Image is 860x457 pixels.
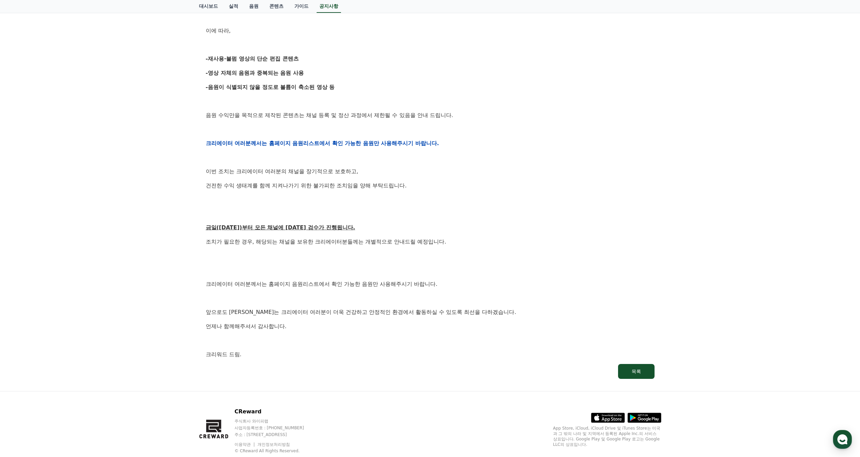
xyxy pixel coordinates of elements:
[2,214,45,231] a: 홈
[235,448,317,454] p: © CReward All Rights Reserved.
[618,364,655,379] button: 목록
[62,225,70,230] span: 대화
[206,322,655,331] p: 언제나 함께해주셔서 감사합니다.
[21,225,25,230] span: 홈
[632,368,641,375] div: 목록
[206,26,655,35] p: 이에 따라,
[553,426,661,447] p: App Store, iCloud, iCloud Drive 및 iTunes Store는 미국과 그 밖의 나라 및 지역에서 등록된 Apple Inc.의 서비스 상표입니다. Goo...
[206,167,655,176] p: 이번 조치는 크리에이터 여러분의 채널을 장기적으로 보호하고,
[206,364,655,379] a: 목록
[206,280,655,289] p: 크리에이터 여러분께서는 홈페이지 음원리스트에서 확인 가능한 음원만 사용해주시기 바랍니다.
[235,425,317,431] p: 사업자등록번호 : [PHONE_NUMBER]
[206,84,335,90] strong: -음원이 식별되지 않을 정도로 볼륨이 축소된 영상 등
[206,140,439,146] strong: 크리에이터 여러분께서는 홈페이지 음원리스트에서 확인 가능한 음원만 사용해주시기 바랍니다.
[235,432,317,437] p: 주소 : [STREET_ADDRESS]
[206,224,355,231] u: 금일([DATE])부터 모든 채널에 [DATE] 검수가 진행됩니다.
[206,308,655,317] p: 앞으로도 [PERSON_NAME]는 크리에이터 여러분이 더욱 건강하고 안정적인 환경에서 활동하실 수 있도록 최선을 다하겠습니다.
[206,70,304,76] strong: -영상 자체의 음원과 중복되는 음원 사용
[235,408,317,416] p: CReward
[257,442,290,447] a: 개인정보처리방침
[235,442,256,447] a: 이용약관
[45,214,87,231] a: 대화
[87,214,130,231] a: 설정
[206,55,299,62] strong: -재사용·불펌 영상의 단순 편집 콘텐츠
[206,111,655,120] p: 음원 수익만을 목적으로 제작된 콘텐츠는 채널 등록 및 정산 과정에서 제한될 수 있음을 안내 드립니다.
[206,350,655,359] p: 크리워드 드림.
[235,418,317,424] p: 주식회사 와이피랩
[104,225,113,230] span: 설정
[206,237,655,246] p: 조치가 필요한 경우, 해당되는 채널을 보유한 크리에이터분들께는 개별적으로 안내드릴 예정입니다.
[206,181,655,190] p: 건전한 수익 생태계를 함께 지켜나가기 위한 불가피한 조치임을 양해 부탁드립니다.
